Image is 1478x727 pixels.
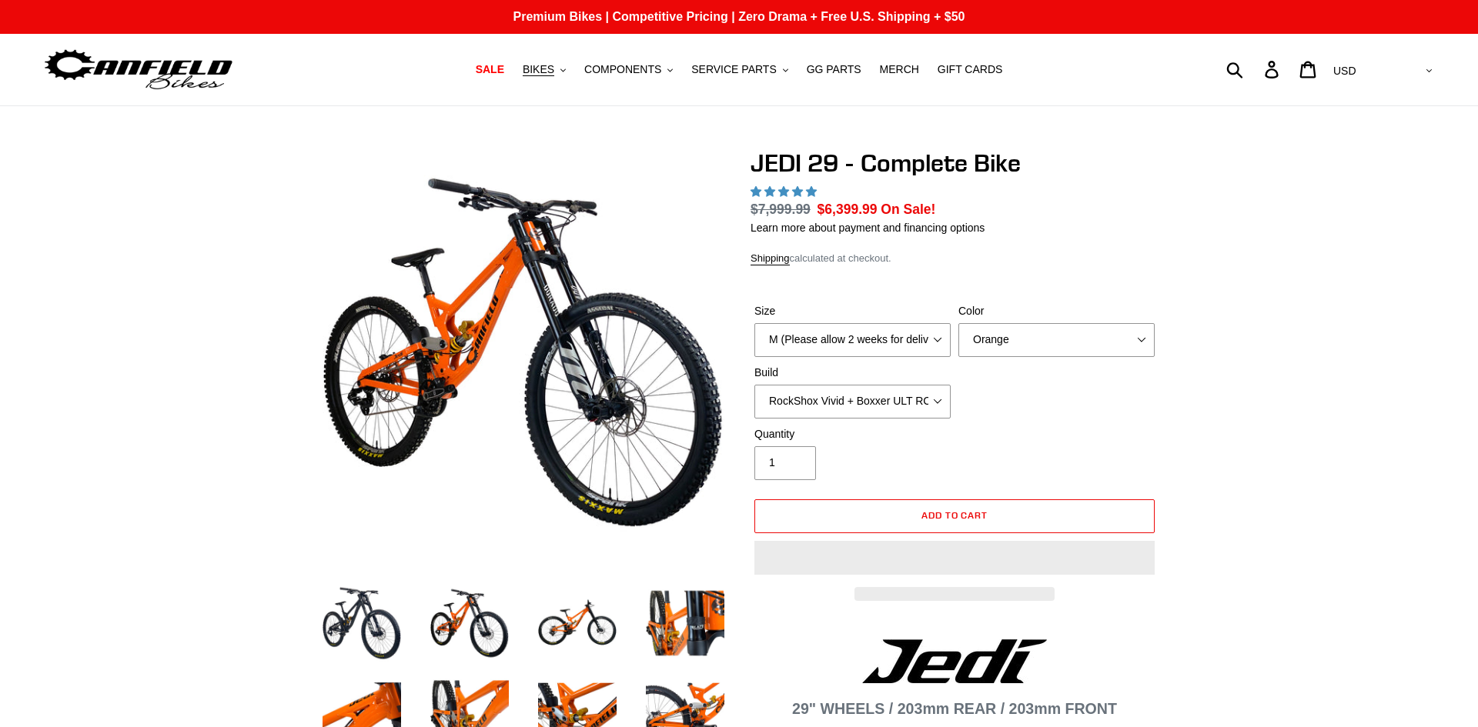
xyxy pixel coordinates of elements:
[515,59,573,80] button: BIKES
[1235,52,1274,86] input: Search
[880,63,919,76] span: MERCH
[754,426,951,442] label: Quantity
[751,251,1159,266] div: calculated at checkout.
[643,581,727,665] img: Load image into Gallery viewer, JEDI 29 - Complete Bike
[751,185,820,198] span: 5.00 stars
[476,63,504,76] span: SALE
[754,365,951,381] label: Build
[921,509,988,521] span: Add to cart
[754,499,1155,533] button: Add to cart
[751,252,790,265] a: Shipping
[881,199,935,219] span: On Sale!
[799,59,869,80] a: GG PARTS
[792,700,1117,717] strong: 29" WHEELS / 203mm REAR / 203mm FRONT
[577,59,680,80] button: COMPONENTS
[427,581,512,665] img: Load image into Gallery viewer, JEDI 29 - Complete Bike
[468,59,512,80] a: SALE
[938,63,1003,76] span: GIFT CARDS
[535,581,620,665] img: Load image into Gallery viewer, JEDI 29 - Complete Bike
[751,222,985,234] a: Learn more about payment and financing options
[818,202,878,217] span: $6,399.99
[523,63,554,76] span: BIKES
[872,59,927,80] a: MERCH
[862,639,1047,683] img: Jedi Logo
[691,63,776,76] span: SERVICE PARTS
[930,59,1011,80] a: GIFT CARDS
[751,202,811,217] s: $7,999.99
[323,152,724,553] img: JEDI 29 - Complete Bike
[684,59,795,80] button: SERVICE PARTS
[754,303,951,319] label: Size
[958,303,1155,319] label: Color
[42,45,235,94] img: Canfield Bikes
[807,63,861,76] span: GG PARTS
[319,581,404,665] img: Load image into Gallery viewer, JEDI 29 - Complete Bike
[751,148,1159,178] h1: JEDI 29 - Complete Bike
[584,63,661,76] span: COMPONENTS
